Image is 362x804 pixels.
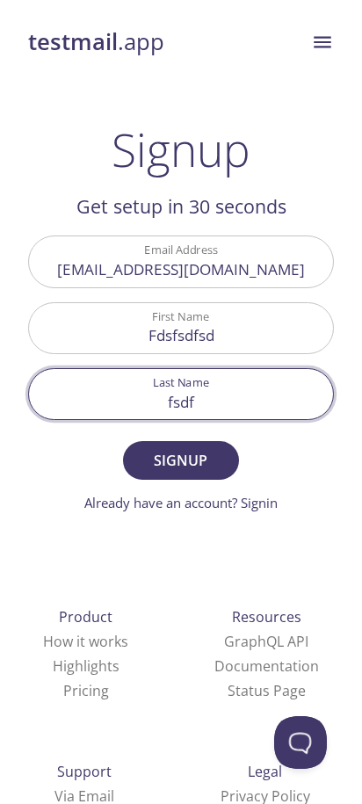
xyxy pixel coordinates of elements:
span: Legal [248,762,282,781]
a: How it works [43,632,128,651]
span: Resources [232,607,301,627]
button: Signup [123,441,239,480]
button: menu [300,20,344,64]
a: Status Page [228,681,306,700]
iframe: Help Scout Beacon - Open [274,716,327,769]
a: testmail.app [28,27,164,57]
a: Highlights [53,656,119,676]
h1: Signup [112,123,250,176]
a: Already have an account? Signin [84,494,278,511]
span: Product [59,607,112,627]
span: Support [57,762,112,781]
a: Documentation [214,656,319,676]
h2: Get setup in 30 seconds [28,192,334,221]
span: Signup [142,448,220,473]
a: GraphQL API [224,632,308,651]
a: Pricing [63,681,109,700]
strong: testmail [28,26,118,57]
